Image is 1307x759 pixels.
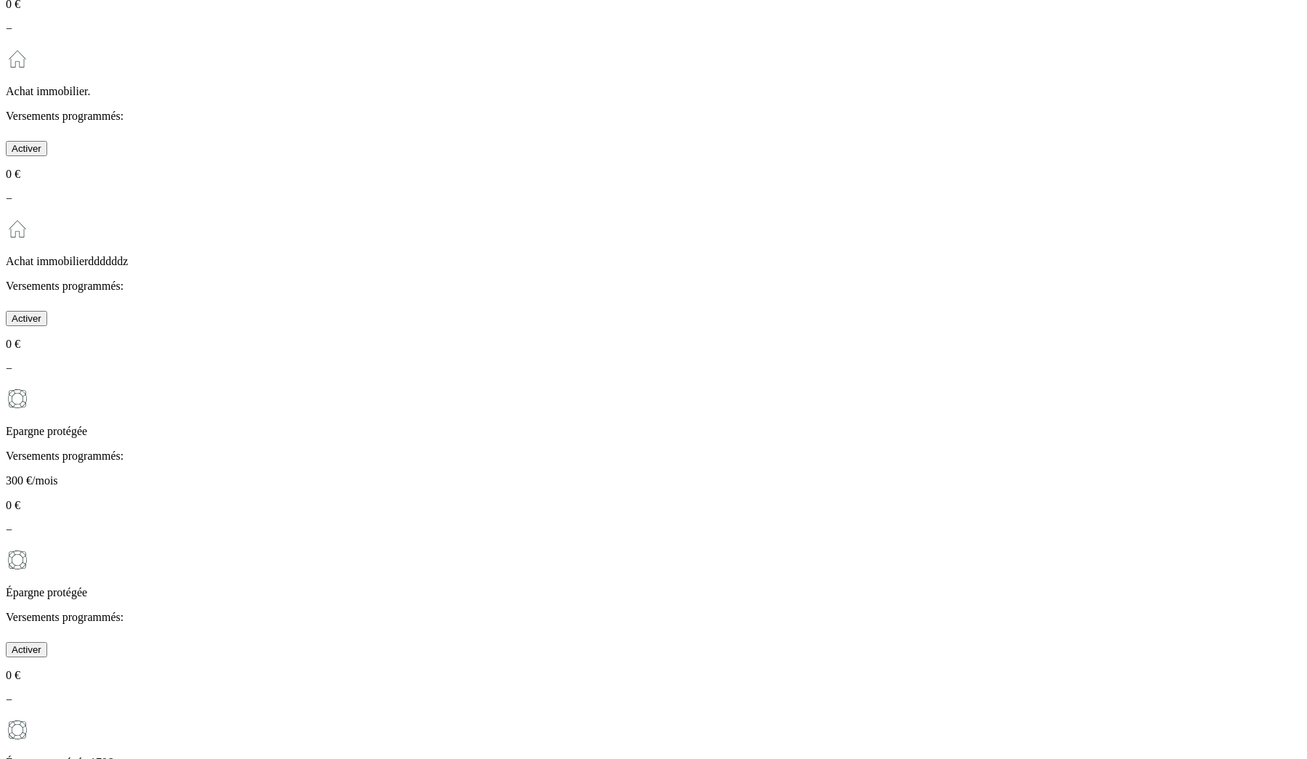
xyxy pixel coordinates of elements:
[12,313,41,324] div: Activer
[121,450,123,462] span: :
[121,280,123,292] span: :
[121,611,123,623] span: :
[6,338,1301,351] p: 0 €
[6,499,1301,512] p: 0 €
[6,425,1301,438] p: Epargne protégée
[6,168,1301,181] p: 0 €
[6,255,1301,268] p: Achat immobilierddddddz
[6,611,1301,624] p: Versements programmés
[6,524,1301,537] p: −
[6,586,1301,599] p: Épargne protégée
[6,362,1301,376] p: −
[6,85,1301,98] p: Achat immobilier.
[6,141,47,156] button: Activer
[12,644,41,655] div: Activer
[6,110,1301,123] p: Versements programmés
[6,280,1301,293] p: Versements programmés
[6,311,47,326] button: Activer
[6,642,47,657] button: Activer
[6,23,1301,36] p: −
[6,474,1301,487] p: 300 € /mois
[12,143,41,154] div: Activer
[6,450,1301,463] p: Versements programmés
[121,110,123,122] span: :
[6,694,1301,707] p: −
[6,669,1301,682] p: 0 €
[6,192,1301,206] p: −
